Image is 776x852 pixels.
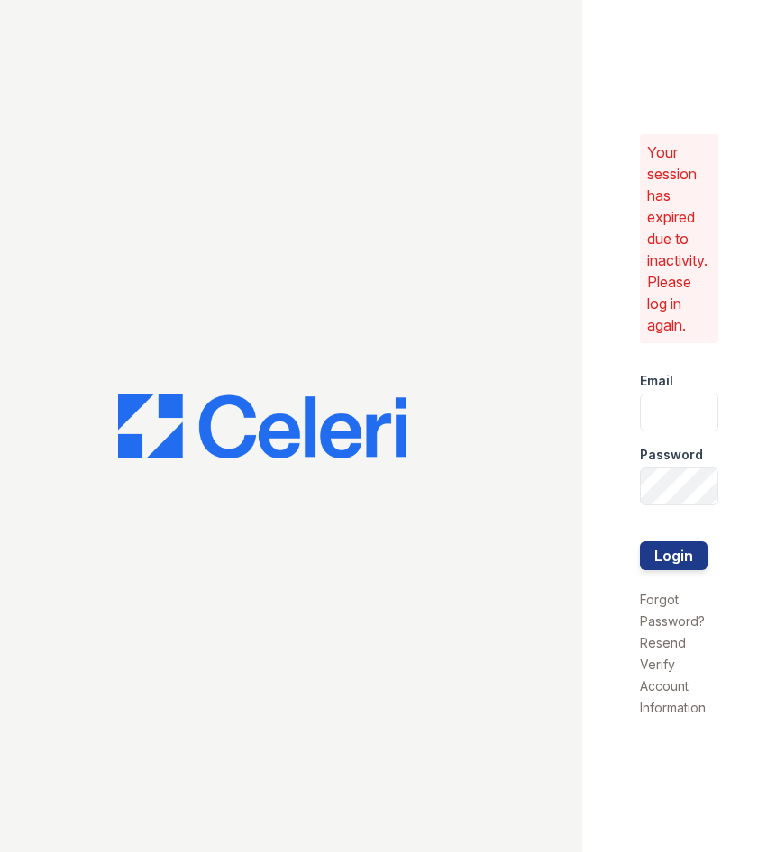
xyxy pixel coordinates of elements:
label: Password [640,446,703,464]
a: Resend Verify Account Information [640,635,706,715]
label: Email [640,372,673,390]
p: Your session has expired due to inactivity. Please log in again. [647,141,711,336]
button: Login [640,541,708,570]
img: CE_Logo_Blue-a8612792a0a2168367f1c8372b55b34899dd931a85d93a1a3d3e32e68fde9ad4.png [118,394,406,458]
a: Forgot Password? [640,592,705,629]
